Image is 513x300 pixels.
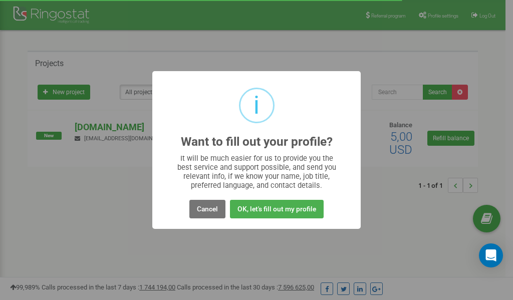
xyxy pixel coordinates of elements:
[479,243,503,267] div: Open Intercom Messenger
[189,200,225,218] button: Cancel
[172,154,341,190] div: It will be much easier for us to provide you the best service and support possible, and send you ...
[181,135,333,149] h2: Want to fill out your profile?
[253,89,260,122] div: i
[230,200,324,218] button: OK, let's fill out my profile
